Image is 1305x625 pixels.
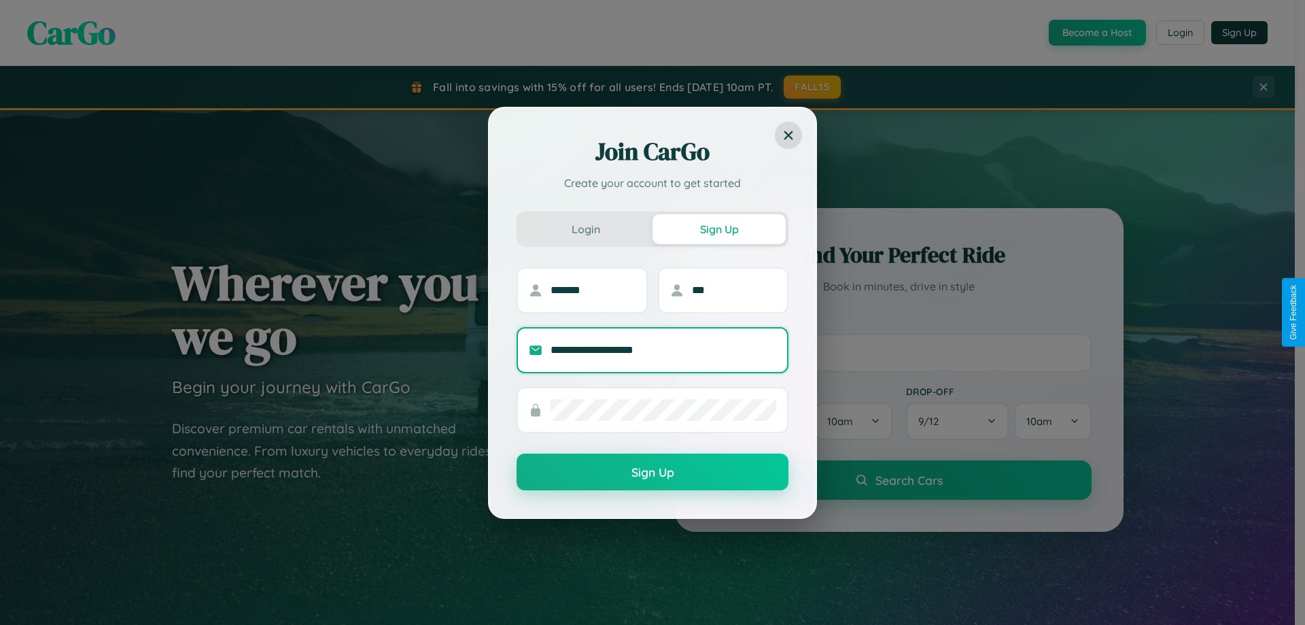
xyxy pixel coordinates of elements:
div: Give Feedback [1289,285,1298,340]
h2: Join CarGo [517,135,788,168]
button: Sign Up [652,214,786,244]
button: Sign Up [517,454,788,490]
button: Login [519,214,652,244]
p: Create your account to get started [517,175,788,191]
